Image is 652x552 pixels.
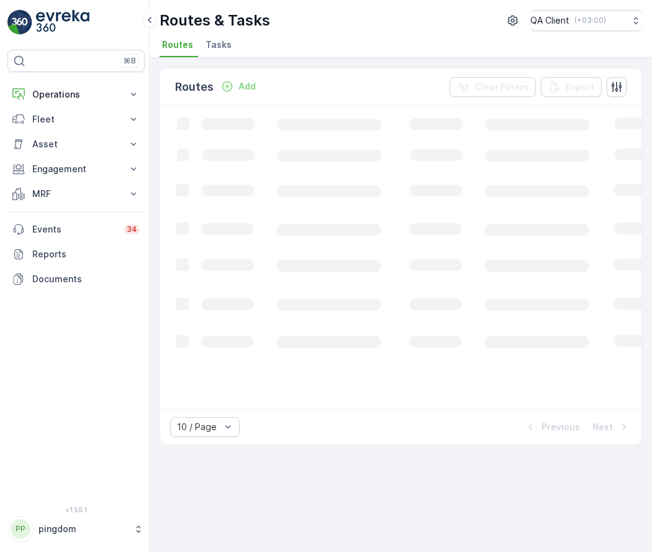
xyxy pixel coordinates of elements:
p: Engagement [32,163,120,175]
p: 34 [127,224,137,234]
p: ⌘B [124,56,136,66]
p: Events [32,223,117,236]
p: Routes & Tasks [160,11,270,30]
p: Add [238,80,256,93]
button: Export [541,77,602,97]
div: PP [11,519,30,539]
p: Next [592,421,613,433]
a: Reports [7,242,145,267]
p: ( +03:00 ) [574,16,606,25]
a: Documents [7,267,145,292]
button: Previous [523,420,581,435]
img: logo [7,10,32,35]
button: Fleet [7,107,145,132]
p: Previous [541,421,580,433]
button: Operations [7,82,145,107]
button: Asset [7,132,145,157]
button: Engagement [7,157,145,182]
button: PPpingdom [7,516,145,542]
p: Operations [32,88,120,101]
button: Clear Filters [450,77,536,97]
span: Tasks [206,39,232,51]
p: MRF [32,188,120,200]
p: Routes [175,78,214,96]
p: Export [566,81,594,93]
p: pingdom [38,523,127,535]
p: Asset [32,138,120,150]
span: v 1.50.1 [7,506,145,513]
p: Clear Filters [474,81,528,93]
a: Events34 [7,217,145,242]
p: Fleet [32,113,120,126]
p: Reports [32,248,140,260]
p: Documents [32,273,140,285]
p: QA Client [530,14,569,27]
button: Next [591,420,632,435]
img: logo_light-DOdMpM7g.png [36,10,89,35]
button: Add [216,79,261,94]
span: Routes [162,39,193,51]
button: QA Client(+03:00) [530,10,642,31]
button: MRF [7,182,145,206]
